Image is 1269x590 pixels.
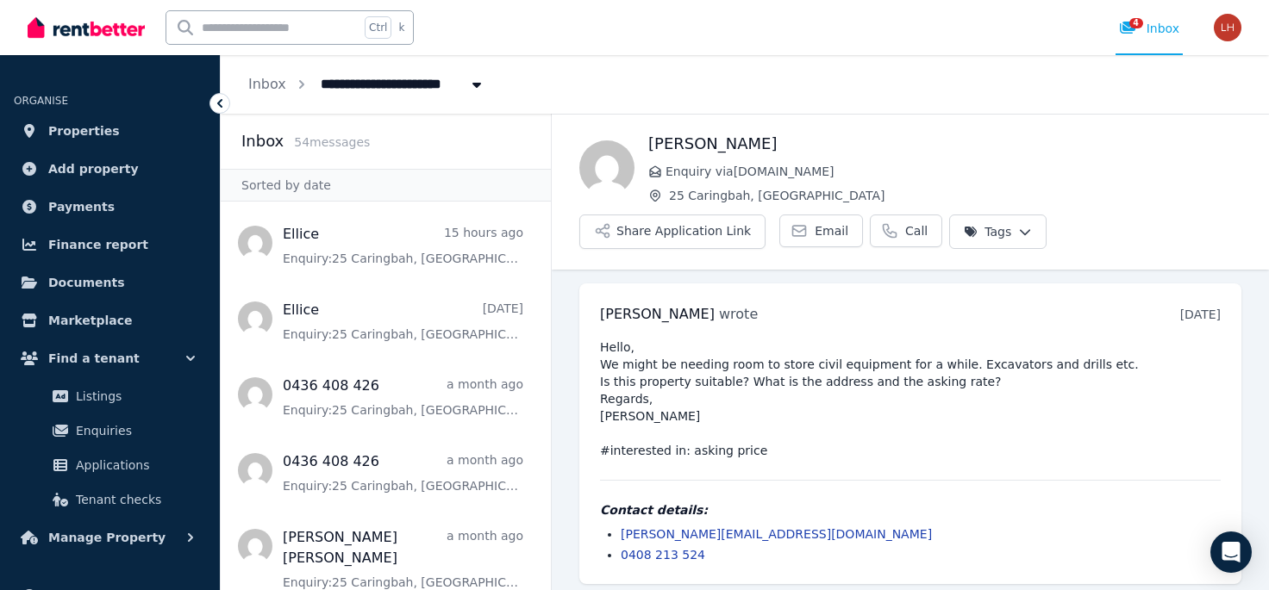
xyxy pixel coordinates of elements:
[648,132,1241,156] h1: [PERSON_NAME]
[1180,307,1221,321] time: [DATE]
[283,451,523,494] a: 0436 408 426a month agoEnquiry:25 Caringbah, [GEOGRAPHIC_DATA].
[241,129,284,153] h2: Inbox
[579,140,634,196] img: Gregory MacDonald
[76,386,192,407] span: Listings
[905,222,928,239] span: Call
[14,114,206,148] a: Properties
[14,341,206,376] button: Find a tenant
[294,135,370,149] span: 54 message s
[14,189,206,224] a: Payments
[1119,20,1179,37] div: Inbox
[76,455,192,475] span: Applications
[221,169,551,202] div: Sorted by date
[621,527,932,541] a: [PERSON_NAME][EMAIL_ADDRESS][DOMAIN_NAME]
[600,306,715,322] span: [PERSON_NAME]
[14,265,206,300] a: Documents
[48,272,125,293] span: Documents
[14,303,206,338] a: Marketplace
[283,376,523,419] a: 0436 408 426a month agoEnquiry:25 Caringbah, [GEOGRAPHIC_DATA].
[221,55,513,114] nav: Breadcrumb
[815,222,848,239] span: Email
[779,214,863,247] a: Email
[283,224,523,267] a: Ellice15 hours agoEnquiry:25 Caringbah, [GEOGRAPHIC_DATA].
[48,196,115,217] span: Payments
[48,234,148,255] span: Finance report
[600,501,1221,519] h4: Contact details:
[48,158,139,179] span: Add property
[248,76,286,92] a: Inbox
[14,227,206,262] a: Finance report
[21,482,199,517] a: Tenant checks
[666,163,1241,180] span: Enquiry via [DOMAIN_NAME]
[1214,14,1241,41] img: LINDA HAMAMDJIAN
[870,214,942,247] a: Call
[621,548,705,562] a: 0408 213 524
[964,223,1011,240] span: Tags
[600,338,1221,459] pre: Hello, We might be needing room to store civil equipment for a while. Excavators and drills etc. ...
[48,121,120,141] span: Properties
[719,306,758,322] span: wrote
[21,448,199,482] a: Applications
[48,310,132,331] span: Marketplace
[14,520,206,555] button: Manage Property
[48,348,140,369] span: Find a tenant
[21,413,199,448] a: Enquiries
[669,187,1241,204] span: 25 Caringbah, [GEOGRAPHIC_DATA]
[283,300,523,343] a: Ellice[DATE]Enquiry:25 Caringbah, [GEOGRAPHIC_DATA].
[21,379,199,413] a: Listings
[76,420,192,441] span: Enquiries
[949,214,1047,249] button: Tags
[28,15,145,40] img: RentBetter
[14,152,206,186] a: Add property
[579,214,766,249] button: Share Application Link
[365,16,391,39] span: Ctrl
[14,95,68,107] span: ORGANISE
[398,21,404,34] span: k
[1129,18,1143,28] span: 4
[1210,531,1252,573] div: Open Intercom Messenger
[48,527,166,548] span: Manage Property
[76,489,192,510] span: Tenant checks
